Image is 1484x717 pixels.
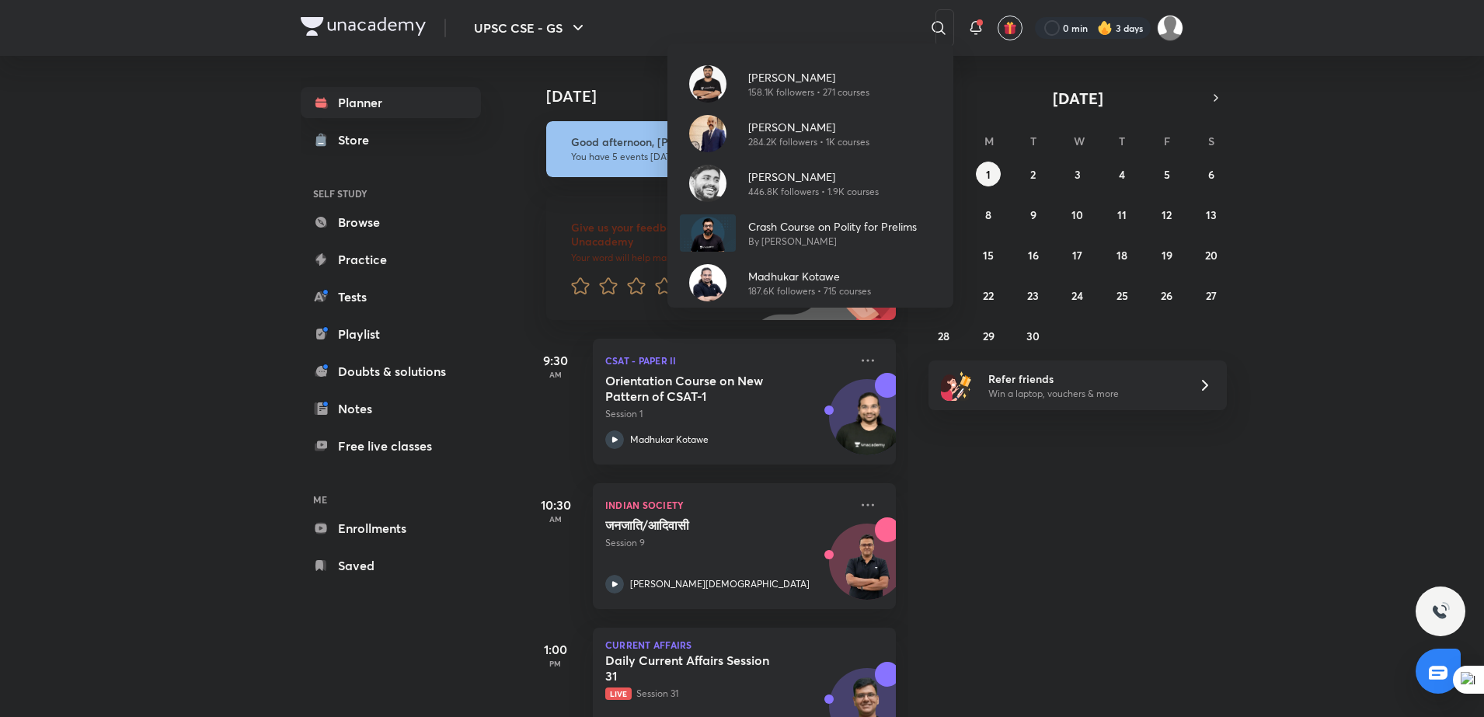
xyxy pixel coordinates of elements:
[689,264,726,301] img: Avatar
[748,85,869,99] p: 158.1K followers • 271 courses
[667,208,953,258] a: AvatarCrash Course on Polity for PrelimsBy [PERSON_NAME]
[667,158,953,208] a: Avatar[PERSON_NAME]446.8K followers • 1.9K courses
[667,109,953,158] a: Avatar[PERSON_NAME]284.2K followers • 1K courses
[680,214,736,252] img: Avatar
[748,284,871,298] p: 187.6K followers • 715 courses
[1431,602,1450,621] img: ttu
[748,185,879,199] p: 446.8K followers • 1.9K courses
[748,235,917,249] p: By [PERSON_NAME]
[748,135,869,149] p: 284.2K followers • 1K courses
[748,69,869,85] p: [PERSON_NAME]
[748,268,871,284] p: Madhukar Kotawe
[689,115,726,152] img: Avatar
[748,218,917,235] p: Crash Course on Polity for Prelims
[667,59,953,109] a: Avatar[PERSON_NAME]158.1K followers • 271 courses
[667,258,953,308] a: AvatarMadhukar Kotawe187.6K followers • 715 courses
[748,169,879,185] p: [PERSON_NAME]
[748,119,869,135] p: [PERSON_NAME]
[689,165,726,202] img: Avatar
[689,65,726,103] img: Avatar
